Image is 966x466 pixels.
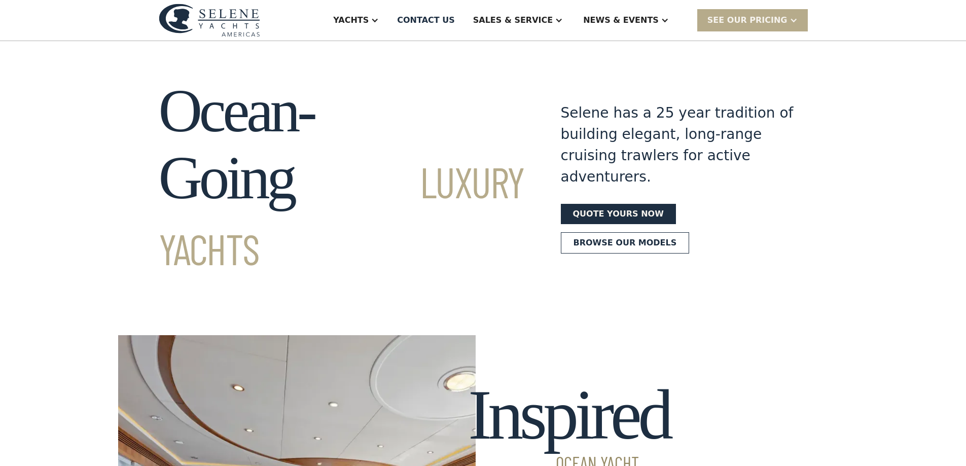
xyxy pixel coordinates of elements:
[333,14,369,26] div: Yachts
[397,14,455,26] div: Contact US
[707,14,788,26] div: SEE Our Pricing
[561,204,676,224] a: Quote yours now
[583,14,659,26] div: News & EVENTS
[159,4,260,37] img: logo
[561,102,794,188] div: Selene has a 25 year tradition of building elegant, long-range cruising trawlers for active adven...
[473,14,553,26] div: Sales & Service
[697,9,808,31] div: SEE Our Pricing
[561,232,690,254] a: Browse our models
[159,156,524,274] span: Luxury Yachts
[159,78,524,278] h1: Ocean-Going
